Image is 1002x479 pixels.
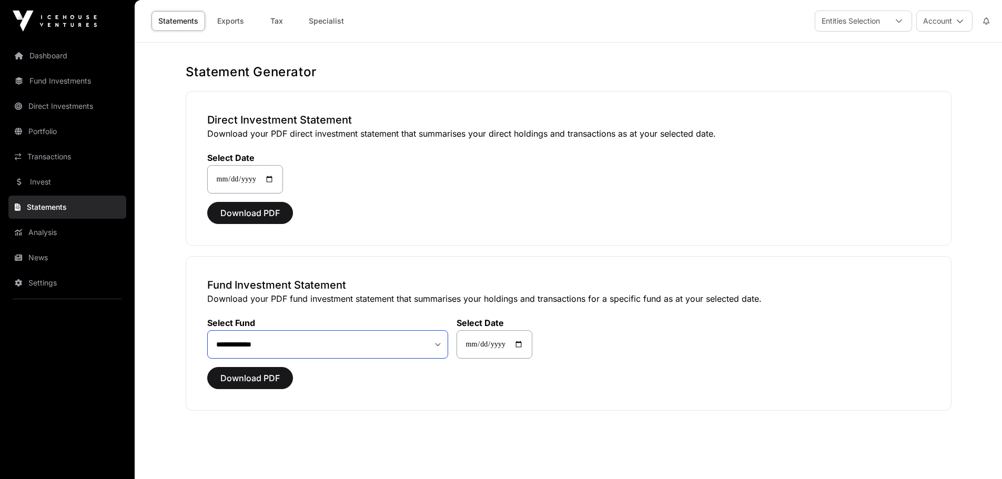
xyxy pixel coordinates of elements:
[207,113,930,127] h3: Direct Investment Statement
[13,11,97,32] img: Icehouse Ventures Logo
[207,127,930,140] p: Download your PDF direct investment statement that summarises your direct holdings and transactio...
[8,69,126,93] a: Fund Investments
[220,207,280,219] span: Download PDF
[207,378,293,388] a: Download PDF
[8,196,126,219] a: Statements
[207,318,448,328] label: Select Fund
[8,95,126,118] a: Direct Investments
[815,11,886,31] div: Entities Selection
[207,292,930,305] p: Download your PDF fund investment statement that summarises your holdings and transactions for a ...
[8,246,126,269] a: News
[949,429,1002,479] iframe: Chat Widget
[207,367,293,389] button: Download PDF
[916,11,973,32] button: Account
[8,221,126,244] a: Analysis
[256,11,298,31] a: Tax
[8,271,126,294] a: Settings
[207,212,293,223] a: Download PDF
[151,11,205,31] a: Statements
[8,44,126,67] a: Dashboard
[209,11,251,31] a: Exports
[186,64,952,80] h1: Statement Generator
[8,170,126,193] a: Invest
[207,202,293,224] button: Download PDF
[207,152,283,163] label: Select Date
[302,11,351,31] a: Specialist
[8,145,126,168] a: Transactions
[8,120,126,143] a: Portfolio
[220,372,280,384] span: Download PDF
[207,278,930,292] h3: Fund Investment Statement
[457,318,532,328] label: Select Date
